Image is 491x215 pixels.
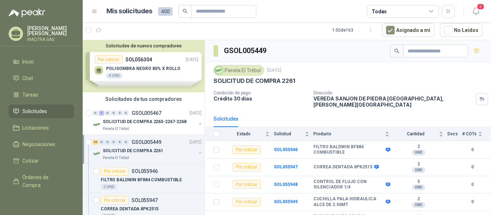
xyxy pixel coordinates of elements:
[9,121,74,135] a: Licitaciones
[132,140,161,145] p: GSOL005449
[117,111,123,116] div: 0
[214,90,308,95] p: Condición de pago
[274,127,313,141] th: Solicitud
[9,154,74,168] a: Cotizar
[83,92,205,106] div: Solicitudes de tus compradores
[132,169,158,174] p: SOL055946
[394,179,443,185] b: 5
[22,91,38,99] span: Tareas
[101,177,182,183] p: FILTRO BALDWIN BF884 COMBUSTIBLE
[274,164,298,169] a: SOL055947
[233,163,261,172] div: Por cotizar
[412,202,425,208] div: UND
[469,5,482,18] button: 5
[22,124,49,132] span: Licitaciones
[83,40,205,92] div: Solicitudes de nuevos compradoresPor cotizarSOL056304[DATE] POLISOMBRA NEGRO 80% X ROLLO4 UNDPor ...
[462,146,482,153] b: 0
[313,95,473,108] p: VEREDA SANJON DE PIEDRA [GEOGRAPHIC_DATA] , [PERSON_NAME][GEOGRAPHIC_DATA]
[99,140,104,145] div: 0
[93,109,203,132] a: 0 1 0 0 0 0 GSOL005467[DATE] Company LogoSOLICITUD DE COMPRA 2265-2267-2268Panela El Trébol
[462,127,491,141] th: # COTs
[215,66,223,74] img: Company Logo
[394,131,437,136] span: Cantidad
[462,131,477,136] span: # COTs
[233,180,261,189] div: Por cotizar
[214,65,264,76] div: Panela El Trébol
[101,184,117,190] div: 2 UND
[233,145,261,154] div: Por cotizar
[105,140,110,145] div: 0
[274,199,298,204] b: SOL055949
[105,111,110,116] div: 0
[313,179,384,190] b: CONTROL DE FLUJO CON SILENCIADOR 1/4
[27,37,74,42] p: MAQTRA SAS
[394,144,443,150] b: 2
[214,95,308,102] p: Crédito 30 días
[22,74,33,82] span: Chat
[9,170,74,192] a: Órdenes de Compra
[158,7,173,16] span: 400
[462,198,482,205] b: 0
[274,131,303,136] span: Solicitud
[313,196,384,207] b: CUCHILLA PALA HIDRAULICA ALCE DE 2.50MT
[22,157,39,165] span: Cotizar
[99,111,104,116] div: 1
[86,43,202,48] button: Solicitudes de nuevos compradores
[440,23,482,37] button: No Leídos
[103,148,163,154] p: SOLICITUD DE COMPRA 2261
[214,77,295,85] p: SOLICITUD DE COMPRA 2261
[123,111,129,116] div: 0
[412,150,425,155] div: UND
[132,111,161,116] p: GSOL005467
[9,55,74,69] a: Inicio
[412,184,425,190] div: UND
[189,139,202,146] p: [DATE]
[274,147,298,152] a: SOL055946
[313,144,384,155] b: FILTRO BALDWIN BF884 COMBUSTIBLE
[117,140,123,145] div: 0
[123,140,129,145] div: 0
[313,127,394,141] th: Producto
[9,137,74,151] a: Negociaciones
[372,8,387,15] div: Todas
[93,120,101,129] img: Company Logo
[394,48,399,53] span: search
[412,167,425,173] div: UND
[233,198,261,206] div: Por cotizar
[313,131,384,136] span: Producto
[189,110,202,117] p: [DATE]
[22,107,47,115] span: Solicitudes
[111,140,116,145] div: 0
[93,140,98,145] div: 35
[267,67,281,74] p: [DATE]
[101,196,129,205] div: Por cotizar
[22,58,34,66] span: Inicio
[111,111,116,116] div: 0
[93,138,203,161] a: 35 0 0 0 0 0 GSOL005449[DATE] Company LogoSOLICITUD DE COMPRA 2261Panela El Trébol
[9,9,45,17] img: Logo peakr
[9,88,74,102] a: Tareas
[394,127,448,141] th: Cantidad
[224,131,264,136] span: Estado
[101,206,159,212] p: CORREA DENTADA 8PK2515
[274,182,298,187] a: SOL055948
[313,164,372,170] b: CORREA DENTADA 8PK2515
[214,115,238,123] div: Solicitudes
[9,71,74,85] a: Chat
[9,104,74,118] a: Solicitudes
[224,45,267,56] h3: GSOL005449
[93,149,101,158] img: Company Logo
[394,162,443,167] b: 2
[83,164,205,193] a: Por cotizarSOL055946FILTRO BALDWIN BF884 COMBUSTIBLE2 UND
[132,198,158,203] p: SOL055947
[332,24,376,36] div: 1 - 50 de 163
[22,173,67,189] span: Órdenes de Compra
[313,90,473,95] p: Dirección
[448,127,462,141] th: Docs
[103,155,129,161] p: Panela El Trébol
[9,195,74,209] a: Remisiones
[477,3,485,10] span: 5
